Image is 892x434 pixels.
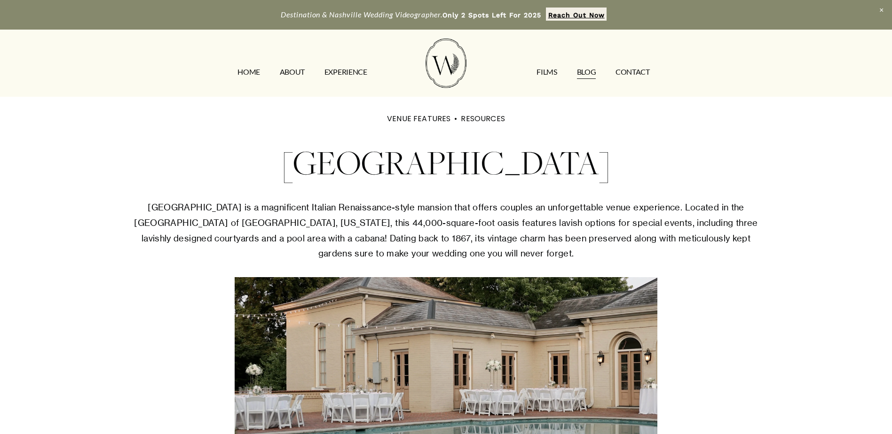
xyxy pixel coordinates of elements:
h1: [GEOGRAPHIC_DATA] [125,138,767,187]
a: VENUE FEATURES [387,113,450,124]
a: CONTACT [616,64,650,79]
a: RESOURCES [461,113,505,124]
a: FILMS [537,64,557,79]
p: [GEOGRAPHIC_DATA] is a magnificent Italian Renaissance-style mansion that offers couples an unfor... [125,200,767,262]
a: Blog [577,64,596,79]
strong: Reach Out Now [548,11,605,19]
a: Reach Out Now [546,8,607,21]
a: EXPERIENCE [324,64,367,79]
a: HOME [237,64,260,79]
img: Wild Fern Weddings [426,39,466,88]
a: ABOUT [280,64,305,79]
